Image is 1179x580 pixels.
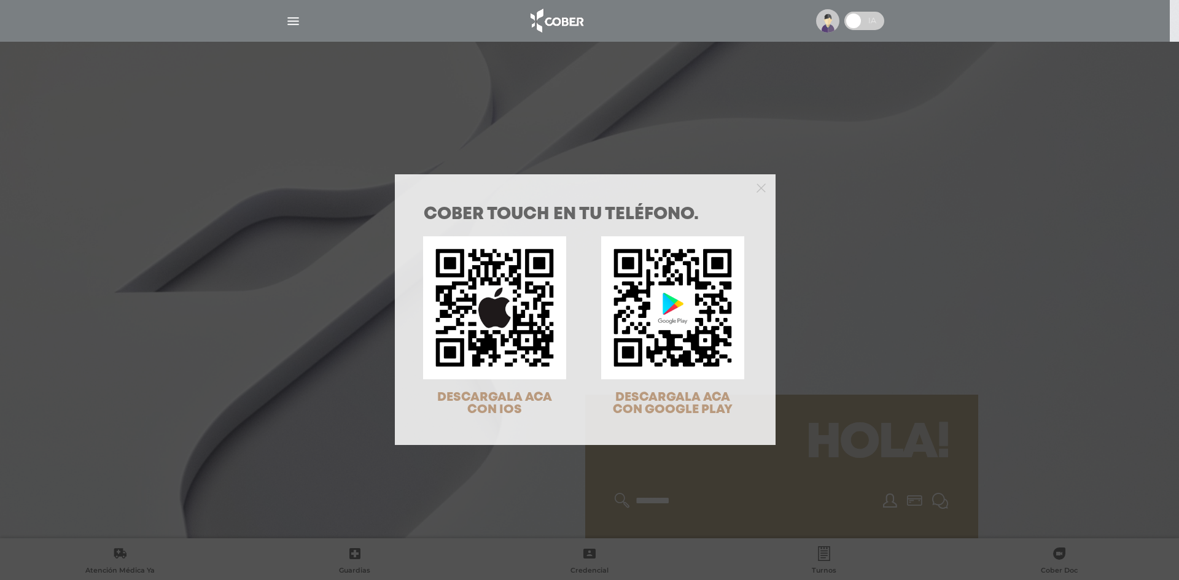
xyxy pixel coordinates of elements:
span: DESCARGALA ACA CON IOS [437,392,552,416]
img: qr-code [423,236,566,379]
span: DESCARGALA ACA CON GOOGLE PLAY [613,392,733,416]
h1: COBER TOUCH en tu teléfono. [424,206,747,223]
button: Close [757,182,766,193]
img: qr-code [601,236,744,379]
